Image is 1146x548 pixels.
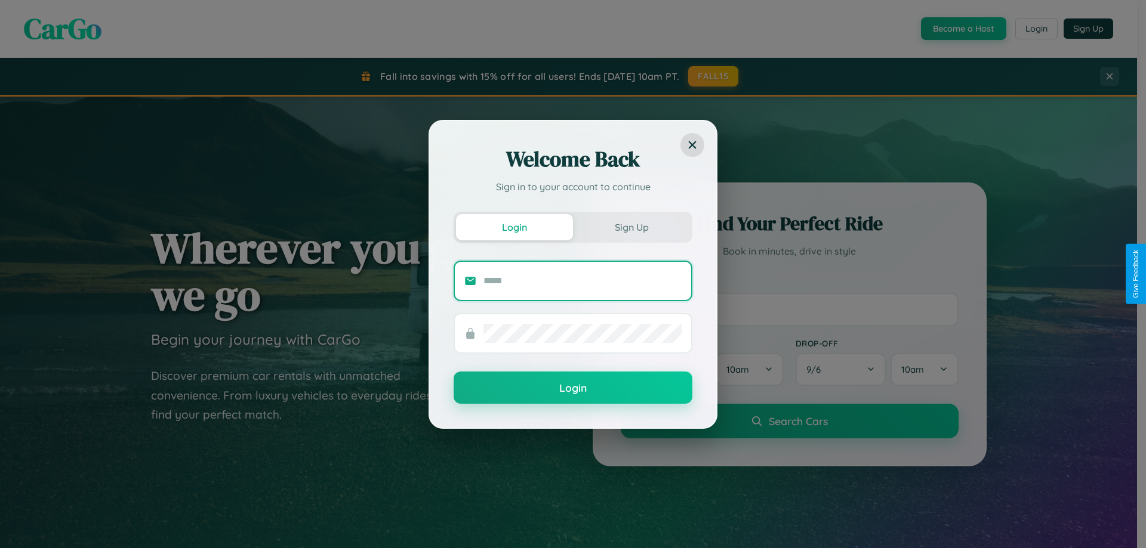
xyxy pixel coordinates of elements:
[1132,250,1140,298] div: Give Feedback
[454,179,692,194] p: Sign in to your account to continue
[454,145,692,174] h2: Welcome Back
[456,214,573,240] button: Login
[573,214,690,240] button: Sign Up
[454,371,692,404] button: Login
